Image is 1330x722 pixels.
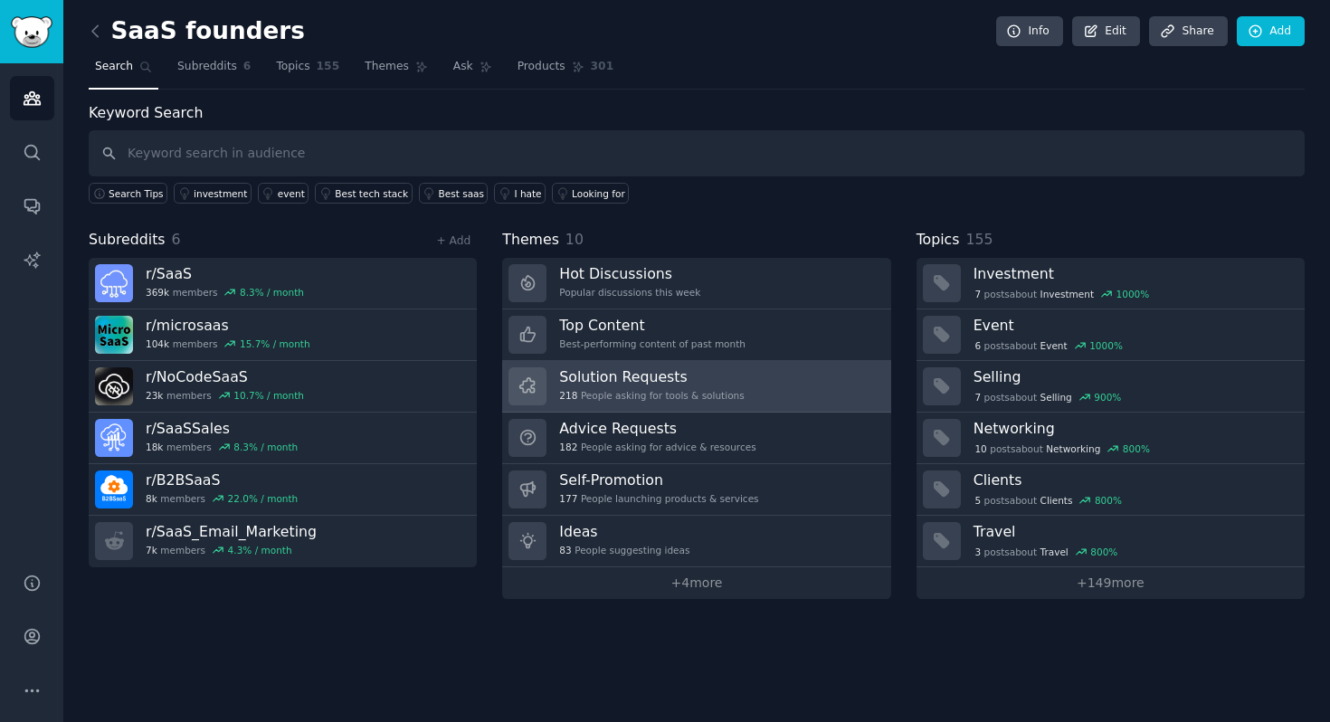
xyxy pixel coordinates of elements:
[146,522,317,541] h3: r/ SaaS_Email_Marketing
[174,183,252,204] a: investment
[439,187,484,200] div: Best saas
[1040,546,1069,558] span: Travel
[974,419,1292,438] h3: Networking
[559,367,744,386] h3: Solution Requests
[559,544,571,556] span: 83
[502,229,559,252] span: Themes
[974,470,1292,489] h3: Clients
[974,544,1119,560] div: post s about
[974,367,1292,386] h3: Selling
[559,470,758,489] h3: Self-Promotion
[146,264,304,283] h3: r/ SaaS
[194,187,247,200] div: investment
[559,419,755,438] h3: Advice Requests
[494,183,546,204] a: I hate
[95,367,133,405] img: NoCodeSaaS
[502,516,890,567] a: Ideas83People suggesting ideas
[419,183,489,204] a: Best saas
[233,389,304,402] div: 10.7 % / month
[502,309,890,361] a: Top ContentBest-performing content of past month
[1040,391,1072,404] span: Selling
[315,183,412,204] a: Best tech stack
[1149,16,1227,47] a: Share
[89,413,477,464] a: r/SaaSSales18kmembers8.3% / month
[502,413,890,464] a: Advice Requests182People asking for advice & resources
[917,567,1305,599] a: +149more
[89,258,477,309] a: r/SaaS369kmembers8.3% / month
[917,258,1305,309] a: Investment7postsaboutInvestment1000%
[1090,546,1117,558] div: 800 %
[559,544,689,556] div: People suggesting ideas
[146,492,298,505] div: members
[974,391,981,404] span: 7
[1046,442,1100,455] span: Networking
[974,339,981,352] span: 6
[502,567,890,599] a: +4more
[1040,288,1094,300] span: Investment
[552,183,629,204] a: Looking for
[917,413,1305,464] a: Networking10postsaboutNetworking800%
[146,367,304,386] h3: r/ NoCodeSaaS
[171,52,257,90] a: Subreddits6
[109,187,164,200] span: Search Tips
[146,544,317,556] div: members
[917,309,1305,361] a: Event6postsaboutEvent1000%
[89,229,166,252] span: Subreddits
[146,441,298,453] div: members
[559,316,746,335] h3: Top Content
[146,337,169,350] span: 104k
[177,59,237,75] span: Subreddits
[559,264,700,283] h3: Hot Discussions
[146,470,298,489] h3: r/ B2BSaaS
[1072,16,1140,47] a: Edit
[89,183,167,204] button: Search Tips
[1040,494,1073,507] span: Clients
[270,52,346,90] a: Topics155
[89,130,1305,176] input: Keyword search in audience
[243,59,252,75] span: 6
[572,187,625,200] div: Looking for
[1089,339,1123,352] div: 1000 %
[917,229,960,252] span: Topics
[278,187,305,200] div: event
[146,337,310,350] div: members
[591,59,614,75] span: 301
[146,316,310,335] h3: r/ microsaas
[974,441,1152,457] div: post s about
[917,516,1305,567] a: Travel3postsaboutTravel800%
[559,492,577,505] span: 177
[974,546,981,558] span: 3
[89,17,305,46] h2: SaaS founders
[276,59,309,75] span: Topics
[559,492,758,505] div: People launching products & services
[146,492,157,505] span: 8k
[146,441,163,453] span: 18k
[565,231,584,248] span: 10
[974,337,1125,354] div: post s about
[95,316,133,354] img: microsaas
[518,59,565,75] span: Products
[146,389,304,402] div: members
[974,264,1292,283] h3: Investment
[502,361,890,413] a: Solution Requests218People asking for tools & solutions
[559,441,755,453] div: People asking for advice & resources
[146,544,157,556] span: 7k
[559,389,577,402] span: 218
[89,104,203,121] label: Keyword Search
[511,52,620,90] a: Products301
[146,286,304,299] div: members
[258,183,309,204] a: event
[447,52,499,90] a: Ask
[89,516,477,567] a: r/SaaS_Email_Marketing7kmembers4.3% / month
[917,464,1305,516] a: Clients5postsaboutClients800%
[453,59,473,75] span: Ask
[146,286,169,299] span: 369k
[365,59,409,75] span: Themes
[146,419,298,438] h3: r/ SaaSSales
[559,522,689,541] h3: Ideas
[974,442,986,455] span: 10
[1116,288,1150,300] div: 1000 %
[502,258,890,309] a: Hot DiscussionsPopular discussions this week
[335,187,408,200] div: Best tech stack
[89,361,477,413] a: r/NoCodeSaaS23kmembers10.7% / month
